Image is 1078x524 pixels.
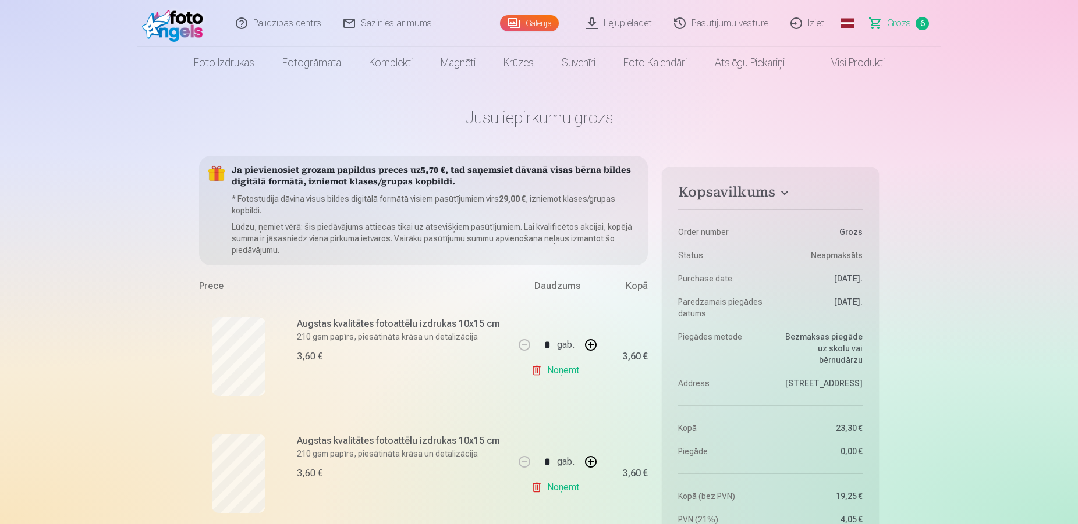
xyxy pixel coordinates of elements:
[678,296,765,319] dt: Paredzamais piegādes datums
[601,279,648,298] div: Kopā
[678,331,765,366] dt: Piegādes metode
[622,470,648,477] div: 3,60 €
[514,279,601,298] div: Daudzums
[421,166,445,175] b: 5,70 €
[678,490,765,502] dt: Kopā (bez PVN)
[499,194,526,204] b: 29,00 €
[776,226,863,238] dd: Grozs
[916,17,929,30] span: 6
[232,193,639,216] p: * Fotostudija dāvina visus bildes digitālā formātā visiem pasūtījumiem virs , izniemot klases/gru...
[678,377,765,389] dt: Address
[678,226,765,238] dt: Order number
[490,47,548,79] a: Krūzes
[297,448,507,459] p: 210 gsm papīrs, piesātināta krāsa un detalizācija
[678,422,765,434] dt: Kopā
[776,273,863,284] dd: [DATE].
[557,331,575,359] div: gab.
[531,359,584,382] a: Noņemt
[776,377,863,389] dd: [STREET_ADDRESS]
[297,350,322,363] div: 3,60 €
[297,434,507,448] h6: Augstas kvalitātes fotoattēlu izdrukas 10x15 cm
[776,490,863,502] dd: 19,25 €
[268,47,355,79] a: Fotogrāmata
[531,476,584,499] a: Noņemt
[811,249,863,261] span: Neapmaksāts
[701,47,799,79] a: Atslēgu piekariņi
[776,445,863,457] dd: 0,00 €
[799,47,899,79] a: Visi produkti
[678,273,765,284] dt: Purchase date
[297,331,507,343] p: 210 gsm papīrs, piesātināta krāsa un detalizācija
[180,47,268,79] a: Foto izdrukas
[355,47,427,79] a: Komplekti
[776,331,863,366] dd: Bezmaksas piegāde uz skolu vai bērnudārzu
[776,296,863,319] dd: [DATE].
[887,16,911,30] span: Grozs
[297,317,507,331] h6: Augstas kvalitātes fotoattēlu izdrukas 10x15 cm
[609,47,701,79] a: Foto kalendāri
[297,466,322,480] div: 3,60 €
[232,221,639,256] p: Lūdzu, ņemiet vērā: šis piedāvājums attiecas tikai uz atsevišķiem pasūtījumiem. Lai kvalificētos ...
[142,5,209,42] img: /fa1
[678,249,765,261] dt: Status
[678,184,863,205] button: Kopsavilkums
[678,445,765,457] dt: Piegāde
[232,165,639,188] h5: Ja pievienosiet grozam papildus preces uz , tad saņemsiet dāvanā visas bērna bildes digitālā form...
[776,422,863,434] dd: 23,30 €
[500,15,559,31] a: Galerija
[427,47,490,79] a: Magnēti
[199,279,514,298] div: Prece
[557,448,575,476] div: gab.
[548,47,609,79] a: Suvenīri
[199,107,879,128] h1: Jūsu iepirkumu grozs
[622,353,648,360] div: 3,60 €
